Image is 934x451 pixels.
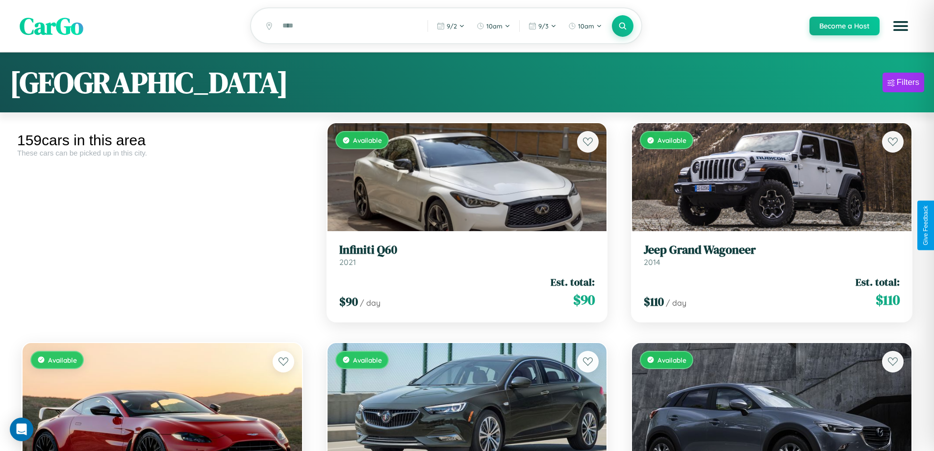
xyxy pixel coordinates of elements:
a: Infiniti Q602021 [339,243,595,267]
span: Available [353,356,382,364]
span: $ 90 [339,293,358,310]
span: Available [353,136,382,144]
span: 2014 [644,257,660,267]
button: 10am [563,18,607,34]
button: 10am [472,18,515,34]
span: $ 90 [573,290,595,310]
a: Jeep Grand Wagoneer2014 [644,243,900,267]
h1: [GEOGRAPHIC_DATA] [10,62,288,103]
span: Available [657,356,686,364]
span: CarGo [20,10,83,42]
span: / day [360,298,380,308]
span: 2021 [339,257,356,267]
h3: Jeep Grand Wagoneer [644,243,900,257]
div: These cars can be picked up in this city. [17,149,307,157]
div: Filters [897,78,919,87]
span: / day [666,298,686,308]
span: 10am [578,22,594,30]
span: 9 / 2 [447,22,457,30]
button: 9/2 [432,18,470,34]
span: 9 / 3 [538,22,549,30]
div: Open Intercom Messenger [10,418,33,441]
span: $ 110 [644,293,664,310]
h3: Infiniti Q60 [339,243,595,257]
button: Open menu [887,12,914,40]
button: Filters [883,73,924,92]
div: Give Feedback [922,206,929,245]
button: Become a Host [809,17,880,35]
span: Available [48,356,77,364]
span: Est. total: [856,275,900,289]
span: $ 110 [876,290,900,310]
span: Available [657,136,686,144]
span: 10am [486,22,503,30]
div: 159 cars in this area [17,132,307,149]
button: 9/3 [524,18,561,34]
span: Est. total: [551,275,595,289]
